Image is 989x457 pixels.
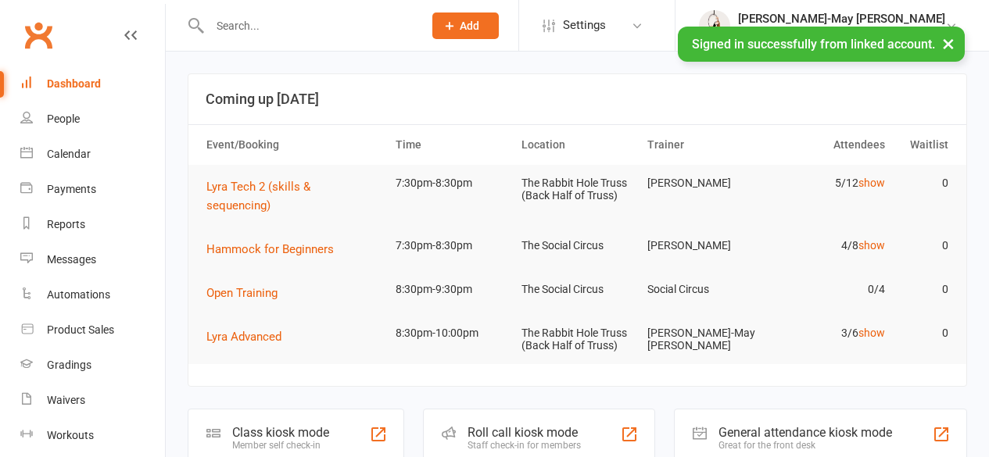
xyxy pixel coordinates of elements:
[766,125,892,165] th: Attendees
[514,227,640,264] td: The Social Circus
[858,327,885,339] a: show
[432,12,499,39] button: Add
[858,239,885,252] a: show
[47,148,91,160] div: Calendar
[20,383,165,418] a: Waivers
[514,125,640,165] th: Location
[20,102,165,137] a: People
[766,165,892,202] td: 5/12
[47,253,96,266] div: Messages
[766,271,892,308] td: 0/4
[206,177,382,215] button: Lyra Tech 2 (skills & sequencing)
[640,165,766,202] td: [PERSON_NAME]
[514,315,640,364] td: The Rabbit Hole Truss (Back Half of Truss)
[468,440,581,451] div: Staff check-in for members
[640,227,766,264] td: [PERSON_NAME]
[892,125,955,165] th: Waitlist
[47,288,110,301] div: Automations
[892,271,955,308] td: 0
[389,165,514,202] td: 7:30pm-8:30pm
[389,315,514,352] td: 8:30pm-10:00pm
[766,227,892,264] td: 4/8
[20,242,165,277] a: Messages
[47,77,101,90] div: Dashboard
[468,425,581,440] div: Roll call kiosk mode
[718,425,892,440] div: General attendance kiosk mode
[892,315,955,352] td: 0
[206,330,281,344] span: Lyra Advanced
[699,10,730,41] img: thumb_image1735801805.png
[47,183,96,195] div: Payments
[640,315,766,364] td: [PERSON_NAME]-May [PERSON_NAME]
[640,125,766,165] th: Trainer
[206,327,292,346] button: Lyra Advanced
[20,66,165,102] a: Dashboard
[232,425,329,440] div: Class kiosk mode
[389,227,514,264] td: 7:30pm-8:30pm
[460,20,479,32] span: Add
[206,242,334,256] span: Hammock for Beginners
[692,37,935,52] span: Signed in successfully from linked account.
[47,112,80,125] div: People
[20,207,165,242] a: Reports
[232,440,329,451] div: Member self check-in
[389,125,514,165] th: Time
[858,177,885,189] a: show
[47,359,91,371] div: Gradings
[640,271,766,308] td: Social Circus
[206,180,310,212] span: Lyra Tech 2 (skills & sequencing)
[389,271,514,308] td: 8:30pm-9:30pm
[20,172,165,207] a: Payments
[718,440,892,451] div: Great for the front desk
[514,165,640,214] td: The Rabbit Hole Truss (Back Half of Truss)
[47,323,114,336] div: Product Sales
[892,165,955,202] td: 0
[514,271,640,308] td: The Social Circus
[206,91,949,107] h3: Coming up [DATE]
[206,284,288,302] button: Open Training
[47,429,94,441] div: Workouts
[934,27,962,60] button: ×
[19,16,58,55] a: Clubworx
[738,12,945,26] div: [PERSON_NAME]-May [PERSON_NAME]
[20,348,165,383] a: Gradings
[199,125,389,165] th: Event/Booking
[20,137,165,172] a: Calendar
[766,315,892,352] td: 3/6
[205,15,412,37] input: Search...
[206,286,278,300] span: Open Training
[563,8,606,43] span: Settings
[206,240,345,259] button: Hammock for Beginners
[20,312,165,348] a: Product Sales
[20,277,165,312] a: Automations
[892,227,955,264] td: 0
[47,394,85,406] div: Waivers
[738,26,945,40] div: The Social Circus Pty Ltd
[47,218,85,230] div: Reports
[20,418,165,453] a: Workouts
